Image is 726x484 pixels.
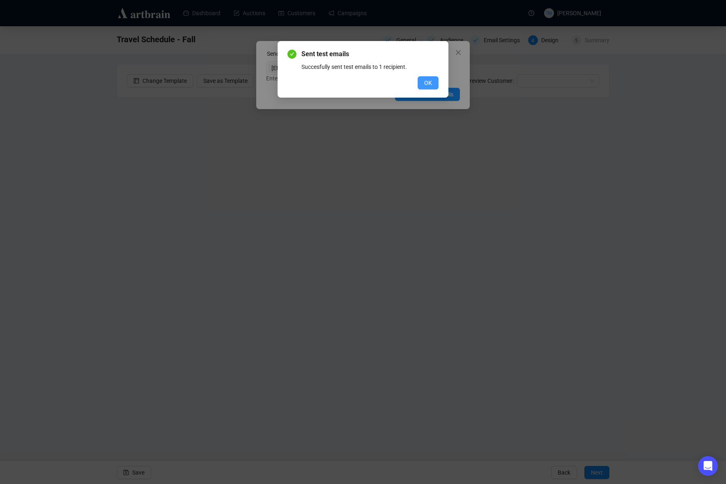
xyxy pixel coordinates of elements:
div: Succesfully sent test emails to 1 recipient. [301,62,439,71]
span: check-circle [287,50,296,59]
span: Sent test emails [301,49,439,59]
div: Open Intercom Messenger [698,456,718,476]
button: OK [418,76,439,89]
span: OK [424,78,432,87]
